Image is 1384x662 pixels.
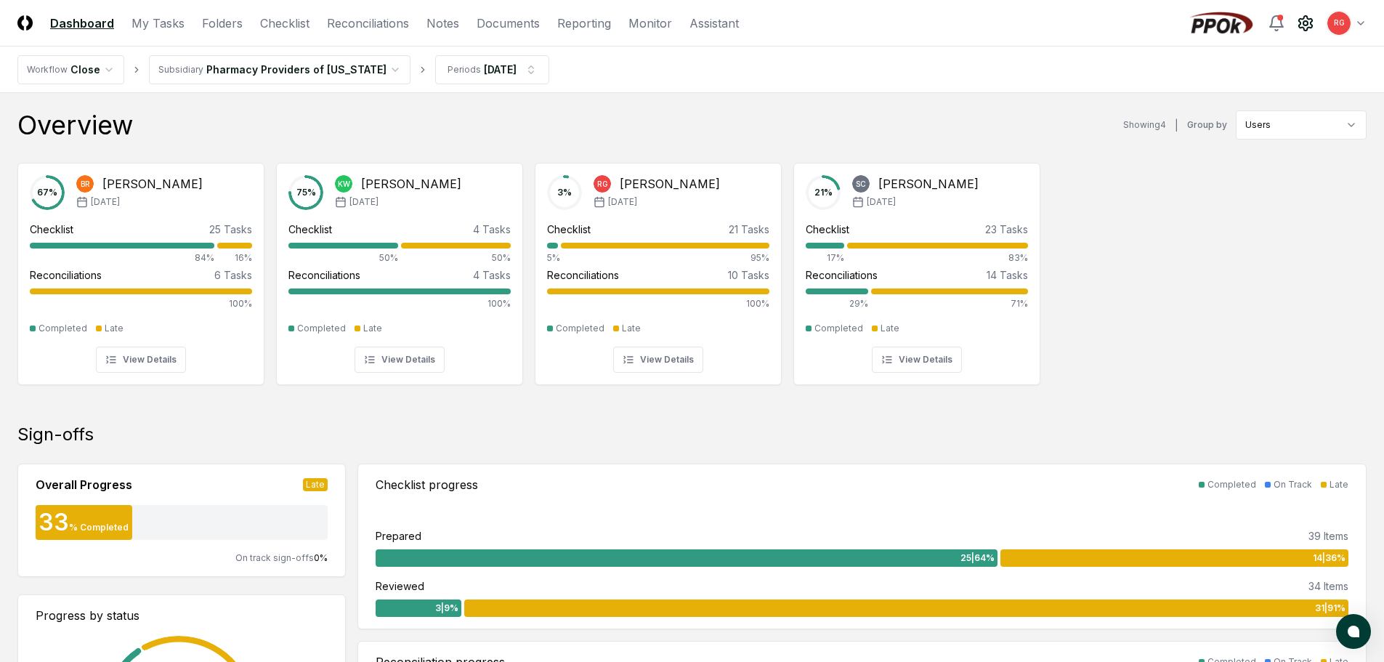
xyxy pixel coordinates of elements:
div: [PERSON_NAME] [361,175,461,193]
img: Logo [17,15,33,31]
div: 25 Tasks [209,222,252,237]
div: Checklist [288,222,332,237]
div: Completed [814,322,863,335]
div: 50% [288,251,398,265]
span: KW [338,179,350,190]
a: Checklist progressCompletedOn TrackLatePrepared39 Items25|64%14|36%Reviewed34 Items3|9%31|91% [357,464,1367,629]
div: 4 Tasks [473,222,511,237]
div: Checklist progress [376,476,478,493]
div: 83% [847,251,1028,265]
a: Notes [426,15,459,32]
a: Folders [202,15,243,32]
a: Monitor [628,15,672,32]
button: atlas-launcher [1336,614,1371,649]
div: 100% [547,297,769,310]
div: Reviewed [376,578,424,594]
div: Late [363,322,382,335]
div: Reconciliations [806,267,878,283]
div: 71% [871,297,1028,310]
div: Late [105,322,124,335]
span: [DATE] [608,195,637,209]
img: PPOk logo [1186,12,1256,35]
div: On Track [1274,478,1312,491]
span: 14 | 36 % [1313,552,1345,565]
div: % Completed [69,521,129,534]
div: [PERSON_NAME] [620,175,720,193]
a: Reporting [557,15,611,32]
div: Sign-offs [17,423,1367,446]
div: 33 [36,511,69,534]
div: 21 Tasks [729,222,769,237]
div: Late [1330,478,1348,491]
span: [DATE] [91,195,120,209]
div: 50% [401,251,511,265]
div: 84% [30,251,214,265]
button: Periods[DATE] [435,55,549,84]
div: Completed [39,322,87,335]
div: 6 Tasks [214,267,252,283]
button: View Details [355,347,445,373]
a: Reconciliations [327,15,409,32]
a: Documents [477,15,540,32]
label: Group by [1187,121,1227,129]
div: Prepared [376,528,421,544]
span: 3 | 9 % [435,602,458,615]
div: 4 Tasks [473,267,511,283]
a: Dashboard [50,15,114,32]
span: 31 | 91 % [1315,602,1345,615]
span: On track sign-offs [235,552,314,563]
div: Late [303,478,328,491]
div: 39 Items [1308,528,1348,544]
div: Completed [297,322,346,335]
div: 95% [561,251,769,265]
div: 17% [806,251,844,265]
span: RG [597,179,608,190]
div: Progress by status [36,607,328,624]
div: [PERSON_NAME] [102,175,203,193]
button: View Details [872,347,962,373]
div: Checklist [547,222,591,237]
div: Showing 4 [1123,118,1166,132]
div: Reconciliations [547,267,619,283]
div: [DATE] [484,62,517,77]
div: Reconciliations [288,267,360,283]
div: Overall Progress [36,476,132,493]
button: View Details [613,347,703,373]
div: [PERSON_NAME] [878,175,979,193]
span: SC [856,179,866,190]
span: 0 % [314,552,328,563]
div: Completed [1207,478,1256,491]
div: 34 Items [1308,578,1348,594]
div: Checklist [806,222,849,237]
span: BR [81,179,90,190]
nav: breadcrumb [17,55,549,84]
a: My Tasks [131,15,185,32]
a: 75%KW[PERSON_NAME][DATE]Checklist4 Tasks50%50%Reconciliations4 Tasks100%CompletedLateView Details [276,151,523,385]
span: [DATE] [867,195,896,209]
div: Late [622,322,641,335]
div: 16% [217,251,252,265]
div: Periods [448,63,481,76]
button: RG [1326,10,1352,36]
div: 14 Tasks [987,267,1028,283]
a: 3%RG[PERSON_NAME][DATE]Checklist21 Tasks5%95%Reconciliations10 Tasks100%CompletedLateView Details [535,151,782,385]
a: Checklist [260,15,309,32]
a: 67%BR[PERSON_NAME][DATE]Checklist25 Tasks84%16%Reconciliations6 Tasks100%CompletedLateView Details [17,151,264,385]
div: | [1175,118,1178,133]
a: 21%SC[PERSON_NAME][DATE]Checklist23 Tasks17%83%Reconciliations14 Tasks29%71%CompletedLateView Det... [793,151,1040,385]
div: Late [881,322,899,335]
div: 10 Tasks [728,267,769,283]
div: Subsidiary [158,63,203,76]
div: Reconciliations [30,267,102,283]
div: Completed [556,322,604,335]
span: RG [1334,17,1345,28]
span: [DATE] [349,195,379,209]
div: 5% [547,251,558,265]
button: View Details [96,347,186,373]
div: Workflow [27,63,68,76]
div: 29% [806,297,868,310]
a: Assistant [689,15,739,32]
div: 100% [30,297,252,310]
div: 100% [288,297,511,310]
div: Overview [17,110,133,140]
